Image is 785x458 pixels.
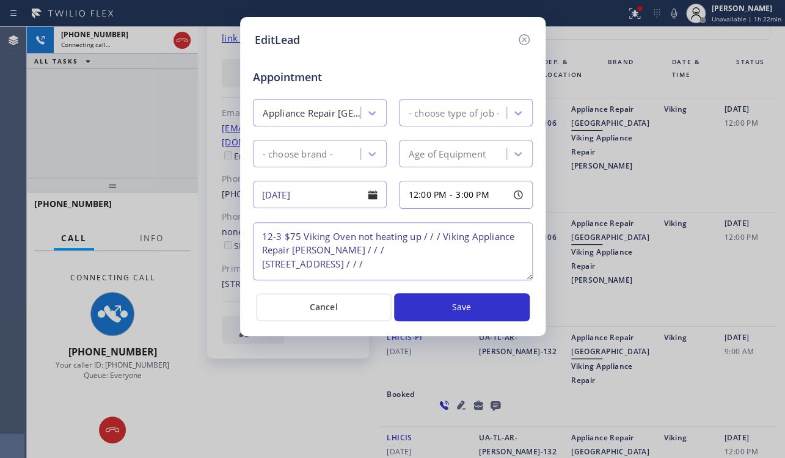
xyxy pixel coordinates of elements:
[394,293,530,321] button: Save
[409,147,486,161] div: Age of Equipment
[263,147,333,161] div: - choose brand -
[409,189,447,200] span: 12:00 PM
[450,189,453,200] span: -
[263,106,362,120] div: Appliance Repair [GEOGRAPHIC_DATA]
[456,189,489,200] span: 3:00 PM
[409,106,500,120] div: - choose type of job -
[255,32,300,48] h5: EditLead
[253,222,533,280] textarea: 12-3 $75 Viking Oven not heating up / / / Viking Appliance Repair [PERSON_NAME] / / / [STREET_ADD...
[253,181,387,208] input: - choose date -
[253,69,345,85] span: Appointment
[256,293,392,321] button: Cancel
